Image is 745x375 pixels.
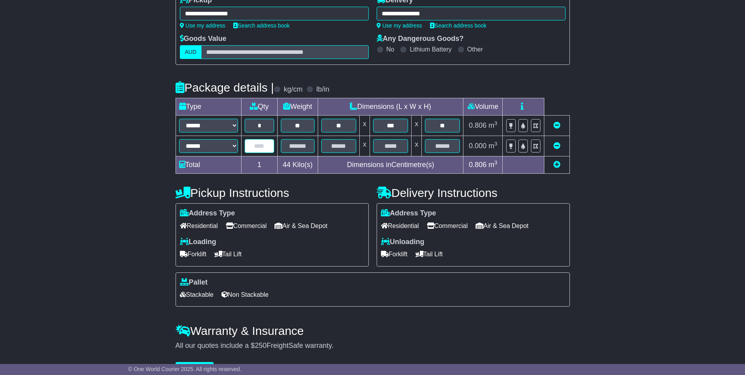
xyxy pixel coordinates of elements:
[128,366,242,372] span: © One World Courier 2025. All rights reserved.
[412,136,422,156] td: x
[553,121,560,129] a: Remove this item
[180,209,235,218] label: Address Type
[359,116,370,136] td: x
[275,220,328,232] span: Air & Sea Depot
[494,120,498,126] sup: 3
[494,160,498,165] sup: 3
[226,220,267,232] span: Commercial
[316,85,329,94] label: lb/in
[430,22,487,29] a: Search address book
[416,248,443,260] span: Tail Lift
[278,98,318,116] td: Weight
[381,238,425,246] label: Unloading
[241,98,278,116] td: Qty
[180,45,202,59] label: AUD
[412,116,422,136] td: x
[221,289,269,301] span: Non Stackable
[359,136,370,156] td: x
[176,156,241,174] td: Total
[381,248,408,260] span: Forklift
[180,278,208,287] label: Pallet
[176,98,241,116] td: Type
[180,220,218,232] span: Residential
[469,142,487,150] span: 0.000
[318,156,463,174] td: Dimensions in Centimetre(s)
[489,121,498,129] span: m
[476,220,529,232] span: Air & Sea Depot
[489,161,498,169] span: m
[381,209,436,218] label: Address Type
[377,186,570,199] h4: Delivery Instructions
[463,98,503,116] td: Volume
[377,22,422,29] a: Use my address
[180,35,227,43] label: Goods Value
[386,46,394,53] label: No
[427,220,468,232] span: Commercial
[469,161,487,169] span: 0.806
[489,142,498,150] span: m
[381,220,419,232] span: Residential
[553,142,560,150] a: Remove this item
[410,46,452,53] label: Lithium Battery
[241,156,278,174] td: 1
[180,22,225,29] a: Use my address
[180,248,207,260] span: Forklift
[176,324,570,337] h4: Warranty & Insurance
[284,85,302,94] label: kg/cm
[176,342,570,350] div: All our quotes include a $ FreightSafe warranty.
[233,22,290,29] a: Search address book
[318,98,463,116] td: Dimensions (L x W x H)
[467,46,483,53] label: Other
[176,81,274,94] h4: Package details |
[278,156,318,174] td: Kilo(s)
[469,121,487,129] span: 0.806
[255,342,267,349] span: 250
[553,161,560,169] a: Add new item
[494,141,498,147] sup: 3
[176,186,369,199] h4: Pickup Instructions
[283,161,291,169] span: 44
[180,289,214,301] span: Stackable
[180,238,216,246] label: Loading
[214,248,242,260] span: Tail Lift
[377,35,464,43] label: Any Dangerous Goods?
